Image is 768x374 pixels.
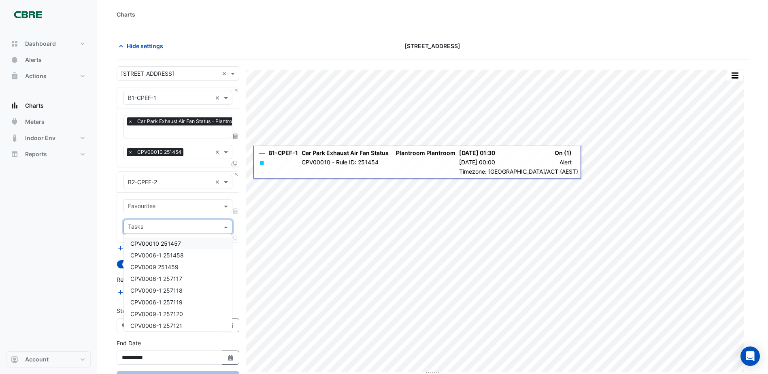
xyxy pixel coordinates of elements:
[6,52,91,68] button: Alerts
[130,322,182,329] span: CPV0006-1 257121
[232,133,239,140] span: Choose Function
[6,146,91,162] button: Reports
[740,346,760,366] div: Open Intercom Messenger
[117,275,159,284] label: Reference Lines
[25,56,42,64] span: Alerts
[6,98,91,114] button: Charts
[25,134,55,142] span: Indoor Env
[130,252,184,259] span: CPV0006-1 251458
[11,72,19,80] app-icon: Actions
[25,118,45,126] span: Meters
[232,160,237,167] span: Clone Favourites and Tasks from this Equipment to other Equipment
[6,130,91,146] button: Indoor Env
[11,56,19,64] app-icon: Alerts
[127,222,143,233] div: Tasks
[215,93,222,102] span: Clear
[130,275,182,282] span: CPV0006-1 257117
[130,240,181,247] span: CPV00010 251457
[130,310,183,317] span: CPV0009-1 257120
[25,102,44,110] span: Charts
[130,263,179,270] span: CPV0009 251459
[127,117,134,125] span: ×
[25,355,49,363] span: Account
[117,306,144,315] label: Start Date
[25,40,56,48] span: Dashboard
[135,148,183,156] span: CPV00010 251454
[11,150,19,158] app-icon: Reports
[11,40,19,48] app-icon: Dashboard
[130,299,183,306] span: CPV0006-1 257119
[222,69,229,78] span: Clear
[232,208,239,215] span: Choose Function
[117,339,141,347] label: End Date
[25,150,47,158] span: Reports
[6,36,91,52] button: Dashboard
[10,6,46,23] img: Company Logo
[11,118,19,126] app-icon: Meters
[215,148,222,156] span: Clear
[234,87,239,93] button: Close
[6,114,91,130] button: Meters
[123,234,232,332] ng-dropdown-panel: Options list
[11,102,19,110] app-icon: Charts
[117,10,135,19] div: Charts
[117,39,168,53] button: Hide settings
[127,202,155,212] div: Favourites
[130,287,183,294] span: CPV0009-1 257118
[727,70,743,81] button: More Options
[117,243,166,253] button: Add Equipment
[232,235,237,242] span: Clone Favourites and Tasks from this Equipment to other Equipment
[25,72,47,80] span: Actions
[117,287,177,297] button: Add Reference Line
[215,178,222,186] span: Clear
[234,172,239,177] button: Close
[6,351,91,368] button: Account
[6,68,91,84] button: Actions
[135,117,268,125] span: Car Park Exhaust Air Fan Status - Plantroom, Plantroom
[127,148,134,156] span: ×
[227,354,234,361] fa-icon: Select Date
[127,42,163,50] span: Hide settings
[11,134,19,142] app-icon: Indoor Env
[404,42,460,50] span: [STREET_ADDRESS]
